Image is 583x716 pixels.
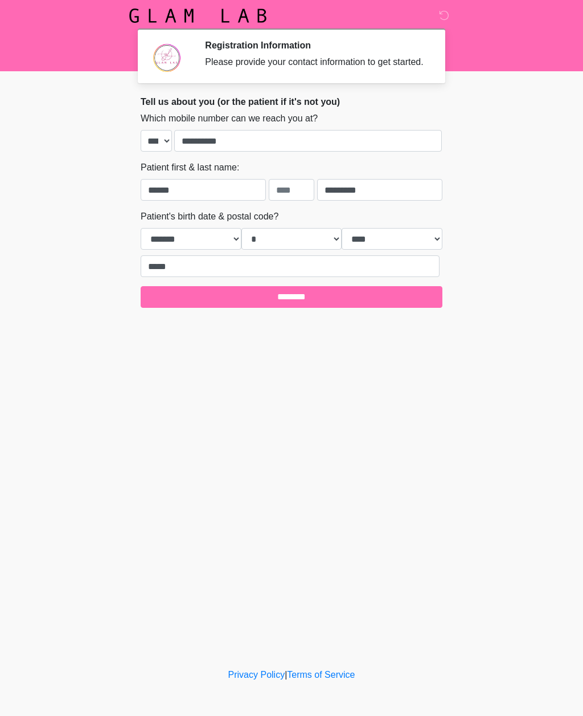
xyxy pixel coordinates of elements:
img: Glam Lab Logo [129,9,266,23]
label: Patient first & last name: [141,161,239,174]
a: | [285,670,287,680]
h2: Registration Information [205,40,425,51]
a: Terms of Service [287,670,355,680]
img: Agent Avatar [149,40,183,74]
a: Privacy Policy [228,670,285,680]
div: Please provide your contact information to get started. [205,55,425,69]
label: Patient's birth date & postal code? [141,210,278,223]
h2: Tell us about you (or the patient if it's not you) [141,96,442,107]
label: Which mobile number can we reach you at? [141,112,318,125]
